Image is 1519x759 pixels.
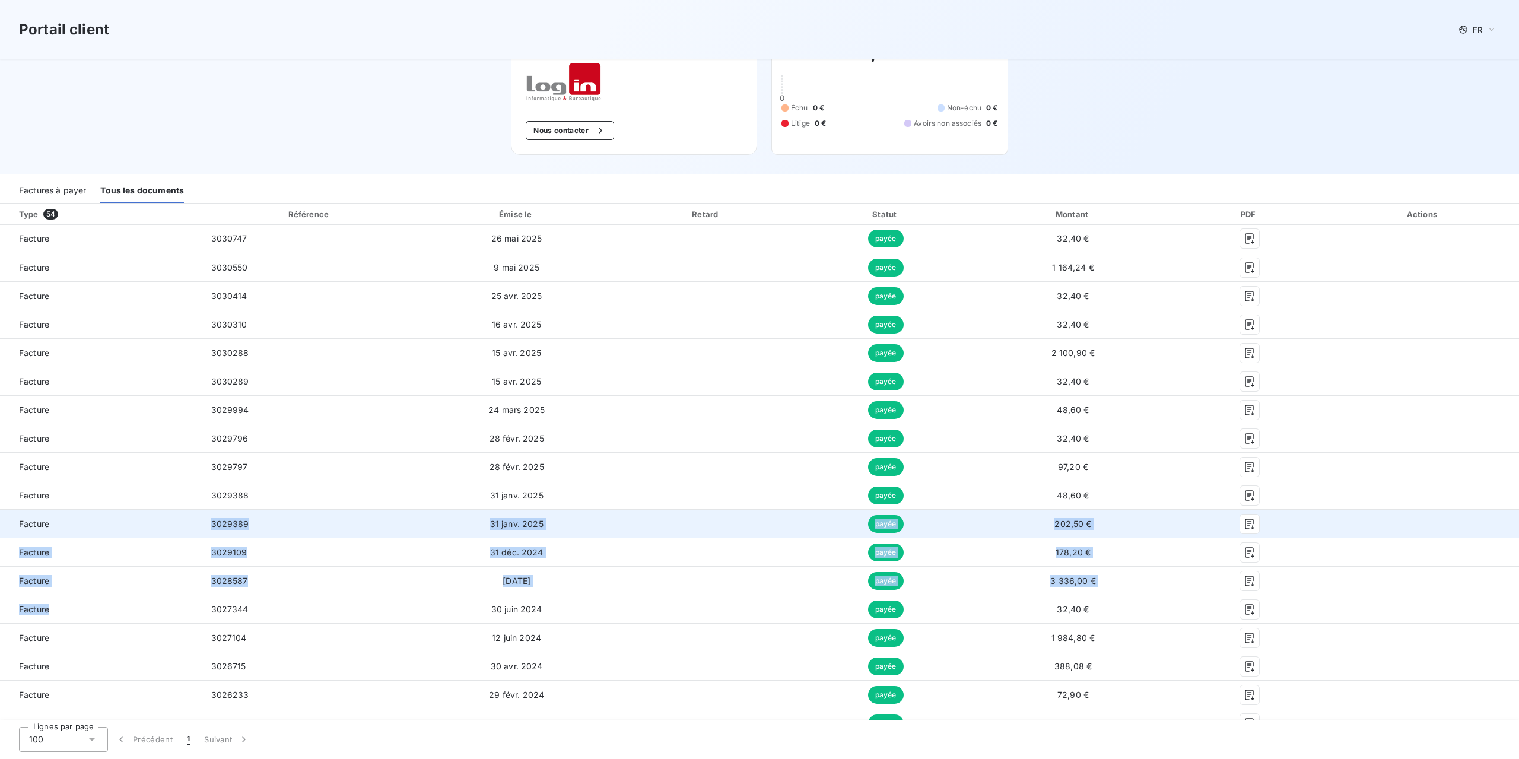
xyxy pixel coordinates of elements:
[9,404,192,416] span: Facture
[490,519,544,529] span: 31 janv. 2025
[780,93,784,103] span: 0
[868,629,904,647] span: payée
[868,230,904,247] span: payée
[490,462,544,472] span: 28 févr. 2025
[526,121,614,140] button: Nous contacter
[19,178,86,203] div: Factures à payer
[1057,405,1089,415] span: 48,60 €
[100,178,184,203] div: Tous les documents
[1058,462,1088,472] span: 97,20 €
[9,632,192,644] span: Facture
[211,547,247,557] span: 3029109
[1057,319,1089,329] span: 32,40 €
[420,208,613,220] div: Émise le
[492,319,542,329] span: 16 avr. 2025
[986,118,997,129] span: 0 €
[288,209,329,219] div: Référence
[986,103,997,113] span: 0 €
[9,461,192,473] span: Facture
[9,347,192,359] span: Facture
[211,576,248,586] span: 3028587
[211,376,249,386] span: 3030289
[868,259,904,277] span: payée
[977,208,1170,220] div: Montant
[197,727,257,752] button: Suivant
[503,576,530,586] span: [DATE]
[868,287,904,305] span: payée
[868,544,904,561] span: payée
[9,433,192,444] span: Facture
[490,490,544,500] span: 31 janv. 2025
[868,515,904,533] span: payée
[868,487,904,504] span: payée
[868,601,904,618] span: payée
[9,262,192,274] span: Facture
[9,604,192,615] span: Facture
[9,717,192,729] span: Facture
[491,604,542,614] span: 30 juin 2024
[868,458,904,476] span: payée
[488,405,545,415] span: 24 mars 2025
[1057,376,1089,386] span: 32,40 €
[19,19,109,40] h3: Portail client
[526,62,602,102] img: Company logo
[43,209,58,220] span: 54
[1057,433,1089,443] span: 32,40 €
[491,291,542,301] span: 25 avr. 2025
[868,316,904,334] span: payée
[29,733,43,745] span: 100
[791,118,810,129] span: Litige
[9,547,192,558] span: Facture
[180,727,197,752] button: 1
[211,462,248,472] span: 3029797
[211,348,249,358] span: 3030288
[494,262,539,272] span: 9 mai 2025
[9,575,192,587] span: Facture
[618,208,795,220] div: Retard
[914,118,981,129] span: Avoirs non associés
[1051,633,1095,643] span: 1 984,80 €
[1057,690,1089,700] span: 72,90 €
[489,690,544,700] span: 29 févr. 2024
[211,319,247,329] span: 3030310
[491,718,542,728] span: 30 juin 2023
[1054,661,1092,671] span: 388,08 €
[868,658,904,675] span: payée
[9,689,192,701] span: Facture
[868,714,904,732] span: payée
[9,233,192,244] span: Facture
[947,103,981,113] span: Non-échu
[1057,291,1089,301] span: 32,40 €
[490,433,544,443] span: 28 févr. 2025
[211,604,249,614] span: 3027344
[1052,262,1094,272] span: 1 164,24 €
[211,718,247,728] span: 3023891
[211,661,246,671] span: 3026715
[9,290,192,302] span: Facture
[868,401,904,419] span: payée
[211,690,249,700] span: 3026233
[868,572,904,590] span: payée
[1051,348,1095,358] span: 2 100,90 €
[868,344,904,362] span: payée
[211,291,247,301] span: 3030414
[868,686,904,704] span: payée
[868,373,904,390] span: payée
[211,433,249,443] span: 3029796
[492,376,541,386] span: 15 avr. 2025
[815,118,826,129] span: 0 €
[187,733,190,745] span: 1
[791,103,808,113] span: Échu
[1050,576,1096,586] span: 3 336,00 €
[492,348,541,358] span: 15 avr. 2025
[211,633,247,643] span: 3027104
[1473,25,1482,34] span: FR
[799,208,972,220] div: Statut
[9,518,192,530] span: Facture
[491,233,542,243] span: 26 mai 2025
[211,405,249,415] span: 3029994
[211,519,249,529] span: 3029389
[108,727,180,752] button: Précédent
[1057,233,1089,243] span: 32,40 €
[211,262,248,272] span: 3030550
